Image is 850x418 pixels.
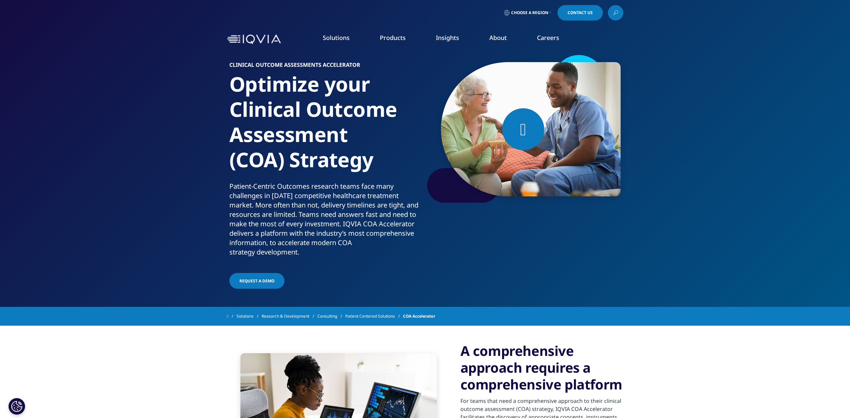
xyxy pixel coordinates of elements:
[229,182,422,261] p: Patient-Centric Outcomes research teams face many challenges in [DATE] competitive healthcare tre...
[436,34,459,42] a: Insights
[8,398,25,415] button: Cookies Settings
[489,34,507,42] a: About
[460,342,623,393] h3: A comprehensive approach requires a comprehensive platform
[403,310,435,322] span: COA Accelerator
[229,273,284,289] a: REQUEST A DEMO
[229,62,422,72] h6: Clinical Outcome Assessments Accelerator
[236,310,262,322] a: Solutions
[317,310,345,322] a: Consulting
[229,72,422,182] h1: Optimize your Clinical Outcome Assessment (COA) Strategy
[239,278,274,284] span: REQUEST A DEMO
[283,24,623,55] nav: Primary
[262,310,317,322] a: Research & Development
[345,310,403,322] a: Patient Centered Solutions
[557,5,603,20] a: Contact Us
[441,62,621,196] img: 260_nurse-and-patient-using-cell-phone.jpg
[380,34,406,42] a: Products
[511,10,548,15] span: Choose a Region
[568,11,593,15] span: Contact Us
[537,34,559,42] a: Careers
[227,35,281,44] img: IQVIA Healthcare Information Technology and Pharma Clinical Research Company
[323,34,350,42] a: Solutions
